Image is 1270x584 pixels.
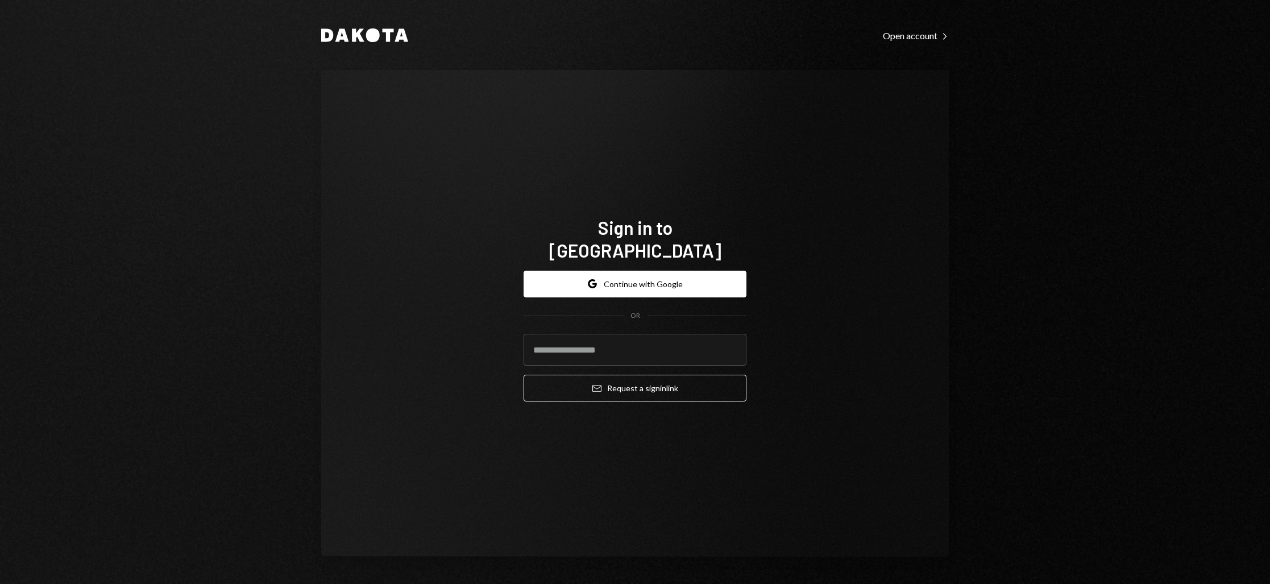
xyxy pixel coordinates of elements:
[883,29,949,42] a: Open account
[630,311,640,321] div: OR
[883,30,949,42] div: Open account
[524,271,746,297] button: Continue with Google
[524,216,746,262] h1: Sign in to [GEOGRAPHIC_DATA]
[524,375,746,401] button: Request a signinlink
